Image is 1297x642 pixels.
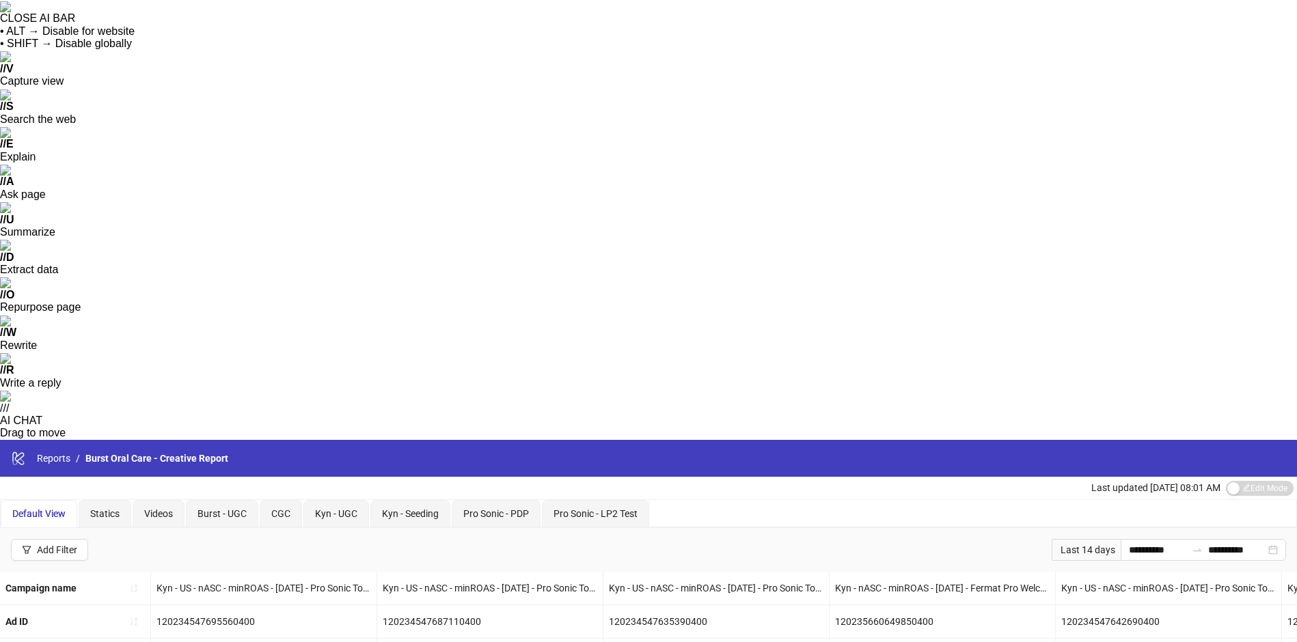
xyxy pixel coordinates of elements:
[1192,544,1203,555] span: to
[5,583,77,594] b: Campaign name
[129,583,139,593] span: sort-ascending
[1091,482,1220,493] span: Last updated [DATE] 08:01 AM
[144,508,173,519] span: Videos
[1052,539,1121,561] div: Last 14 days
[315,508,357,519] span: Kyn - UGC
[382,508,439,519] span: Kyn - Seeding
[151,605,377,638] div: 120234547695560400
[12,508,66,519] span: Default View
[22,545,31,555] span: filter
[151,572,377,604] div: Kyn - US - nASC - minROAS - [DATE] - Pro Sonic Toothbrush - LP2
[76,451,80,466] li: /
[271,508,290,519] span: CGC
[90,508,120,519] span: Statics
[129,617,139,626] span: sort-ascending
[37,544,77,555] div: Add Filter
[463,508,529,519] span: Pro Sonic - PDP
[11,539,88,561] button: Add Filter
[830,605,1055,638] div: 120235660649850400
[1056,572,1281,604] div: Kyn - US - nASC - minROAS - [DATE] - Pro Sonic Toothbrush - PDP
[85,453,228,464] span: Burst Oral Care - Creative Report
[603,572,829,604] div: Kyn - US - nASC - minROAS - [DATE] - Pro Sonic Toothbrush - PDP
[1192,544,1203,555] span: swap-right
[554,508,638,519] span: Pro Sonic - LP2 Test
[197,508,247,519] span: Burst - UGC
[830,572,1055,604] div: Kyn - nASC - minROAS - [DATE] - Fermat Pro Welcome Kit 01
[377,572,603,604] div: Kyn - US - nASC - minROAS - [DATE] - Pro Sonic Toothbrush - LP2
[5,616,28,627] b: Ad ID
[1056,605,1281,638] div: 120234547642690400
[377,605,603,638] div: 120234547687110400
[34,451,73,466] a: Reports
[603,605,829,638] div: 120234547635390400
